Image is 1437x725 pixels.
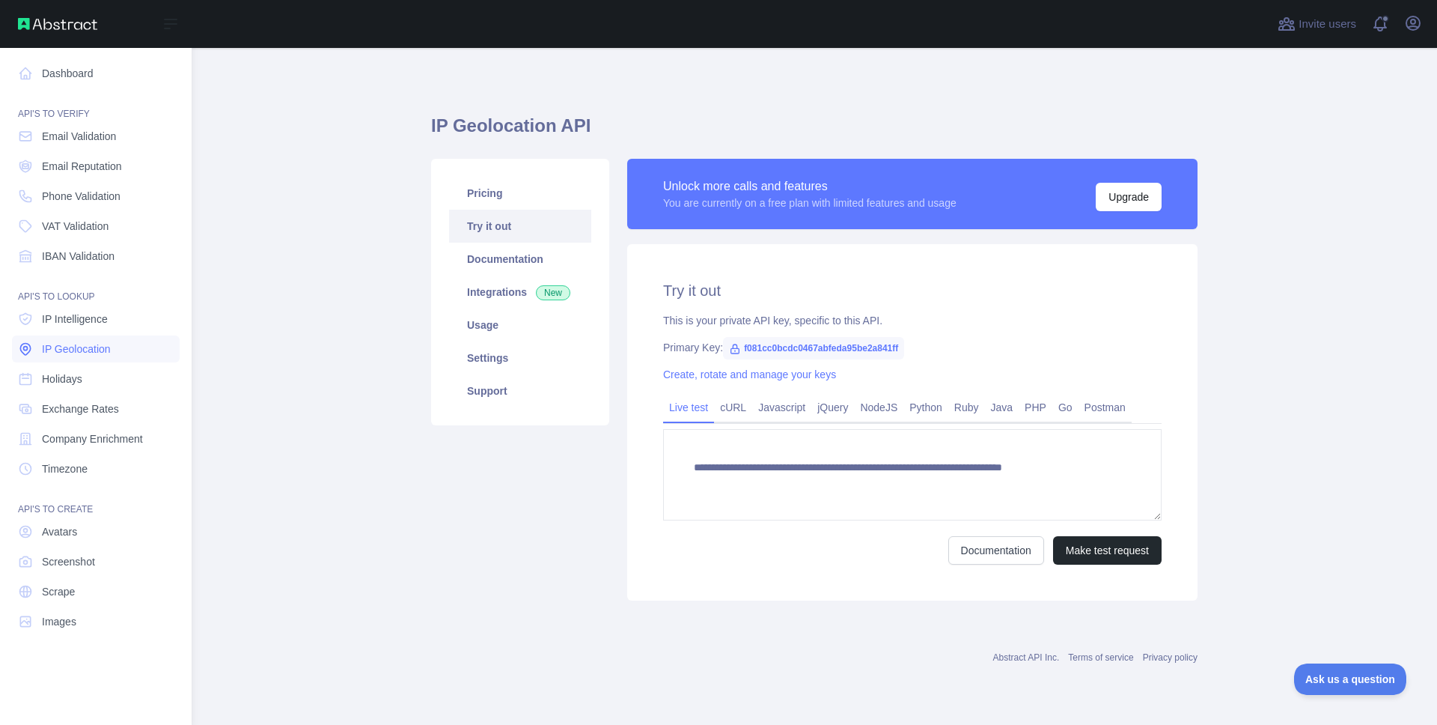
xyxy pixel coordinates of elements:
a: Python [903,395,948,419]
a: Pricing [449,177,591,210]
a: Javascript [752,395,811,419]
button: Invite users [1275,12,1359,36]
button: Make test request [1053,536,1162,565]
span: f081cc0bcdc0467abfeda95be2a841ff [723,337,904,360]
a: Go [1052,395,1078,419]
a: PHP [1019,395,1052,419]
span: Holidays [42,371,82,386]
a: Exchange Rates [12,395,180,422]
a: Ruby [948,395,985,419]
span: IBAN Validation [42,249,115,264]
img: Abstract API [18,18,97,30]
a: Usage [449,309,591,342]
div: API'S TO VERIFY [12,90,180,120]
a: Settings [449,342,591,374]
a: cURL [714,395,752,419]
span: Timezone [42,461,88,476]
a: Live test [663,395,714,419]
button: Upgrade [1096,183,1162,211]
span: Avatars [42,524,77,539]
span: Scrape [42,584,75,599]
a: Timezone [12,455,180,482]
a: Documentation [948,536,1044,565]
a: IP Geolocation [12,336,180,362]
a: Scrape [12,578,180,605]
iframe: Toggle Customer Support [1294,664,1407,695]
a: Documentation [449,243,591,276]
span: New [536,285,570,300]
span: Screenshot [42,554,95,569]
a: NodeJS [854,395,903,419]
div: This is your private API key, specific to this API. [663,313,1162,328]
a: IBAN Validation [12,243,180,270]
a: Create, rotate and manage your keys [663,368,836,380]
div: Primary Key: [663,340,1162,355]
span: Phone Validation [42,189,120,204]
h2: Try it out [663,280,1162,301]
a: Email Reputation [12,153,180,180]
a: Try it out [449,210,591,243]
span: IP Intelligence [42,312,108,327]
a: Integrations New [449,276,591,309]
a: Holidays [12,365,180,392]
a: Postman [1078,395,1132,419]
a: Abstract API Inc. [993,652,1060,663]
div: You are currently on a free plan with limited features and usage [663,195,957,210]
div: Unlock more calls and features [663,178,957,195]
span: IP Geolocation [42,342,111,357]
span: Invite users [1299,16,1356,33]
span: Email Validation [42,129,116,144]
a: Avatars [12,518,180,545]
div: API'S TO LOOKUP [12,273,180,303]
a: Company Enrichment [12,425,180,452]
span: VAT Validation [42,219,109,234]
a: Phone Validation [12,183,180,210]
a: jQuery [811,395,854,419]
a: Email Validation [12,123,180,150]
span: Email Reputation [42,159,122,174]
h1: IP Geolocation API [431,114,1197,150]
a: Dashboard [12,60,180,87]
div: API'S TO CREATE [12,485,180,515]
a: IP Intelligence [12,306,180,333]
a: Support [449,374,591,407]
a: Java [985,395,1019,419]
span: Images [42,614,76,629]
a: Privacy policy [1143,652,1197,663]
span: Company Enrichment [42,431,143,446]
a: Terms of service [1068,652,1133,663]
a: VAT Validation [12,213,180,240]
a: Images [12,608,180,635]
span: Exchange Rates [42,401,119,416]
a: Screenshot [12,548,180,575]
